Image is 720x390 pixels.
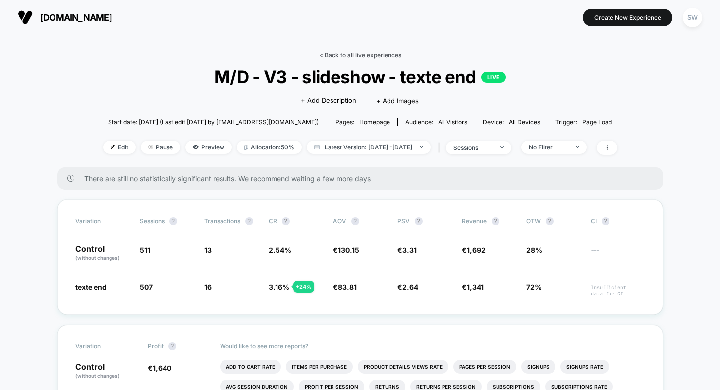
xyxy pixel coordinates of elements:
span: 16 [204,283,212,291]
span: € [333,283,357,291]
li: Signups Rate [560,360,609,374]
span: Sessions [140,217,165,225]
span: 3.31 [402,246,417,254]
span: Page Load [582,118,612,126]
p: LIVE [481,72,506,83]
button: SW [680,7,705,28]
span: Transactions [204,217,240,225]
span: 13 [204,246,212,254]
img: edit [111,145,115,149]
button: ? [168,342,176,350]
button: ? [351,217,359,225]
button: Create New Experience [583,9,672,26]
span: all devices [509,118,540,126]
button: ? [245,217,253,225]
span: Revenue [462,217,487,225]
span: € [462,246,486,254]
span: 130.15 [338,246,359,254]
div: No Filter [529,144,568,151]
span: Start date: [DATE] (Last edit [DATE] by [EMAIL_ADDRESS][DOMAIN_NAME]) [108,118,319,126]
img: end [576,146,579,148]
span: Latest Version: [DATE] - [DATE] [307,141,431,154]
span: 28% [526,246,542,254]
div: Trigger: [555,118,612,126]
p: Would like to see more reports? [220,342,645,350]
span: Profit [148,342,164,350]
span: Variation [75,342,130,350]
li: Pages Per Session [453,360,516,374]
span: Allocation: 50% [237,141,302,154]
span: 2.54 % [269,246,291,254]
span: | [436,141,446,155]
li: Items Per Purchase [286,360,353,374]
div: SW [683,8,702,27]
li: Add To Cart Rate [220,360,281,374]
span: € [397,283,418,291]
span: Pause [141,141,180,154]
span: 1,341 [467,283,484,291]
div: Audience: [405,118,467,126]
span: € [462,283,484,291]
span: 83.81 [338,283,357,291]
button: ? [169,217,177,225]
span: CR [269,217,277,225]
span: € [333,246,359,254]
p: Control [75,245,130,262]
span: € [148,364,171,372]
span: 1,640 [153,364,171,372]
img: end [148,145,153,149]
span: 3.16 % [269,283,289,291]
div: Pages: [335,118,390,126]
a: < Back to all live experiences [319,51,401,59]
span: 507 [140,283,153,291]
img: end [500,146,504,148]
p: Control [75,363,138,380]
span: homepage [359,118,390,126]
span: 72% [526,283,542,291]
button: ? [492,217,499,225]
span: M/D - V3 - slideshow - texte end [128,66,591,87]
span: Preview [185,141,232,154]
span: 511 [140,246,150,254]
span: Variation [75,217,130,225]
button: ? [415,217,423,225]
span: There are still no statistically significant results. We recommend waiting a few more days [84,174,643,183]
span: Device: [475,118,548,126]
button: ? [602,217,609,225]
button: [DOMAIN_NAME] [15,9,115,25]
span: Edit [103,141,136,154]
span: + Add Description [301,96,356,106]
span: --- [591,247,645,262]
li: Signups [521,360,555,374]
img: rebalance [244,145,248,150]
img: Visually logo [18,10,33,25]
span: 1,692 [467,246,486,254]
span: [DOMAIN_NAME] [40,12,112,23]
span: (without changes) [75,255,120,261]
span: (without changes) [75,373,120,379]
span: texte end [75,283,107,291]
span: OTW [526,217,581,225]
button: ? [282,217,290,225]
div: + 24 % [293,281,314,292]
span: AOV [333,217,346,225]
img: calendar [314,145,320,149]
span: € [397,246,417,254]
span: CI [591,217,645,225]
span: All Visitors [438,118,467,126]
li: Product Details Views Rate [358,360,448,374]
span: + Add Images [376,97,419,105]
span: Insufficient data for CI [591,284,645,297]
span: PSV [397,217,410,225]
span: 2.64 [402,283,418,291]
button: ? [546,217,554,225]
div: sessions [453,144,493,151]
img: end [420,146,423,148]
